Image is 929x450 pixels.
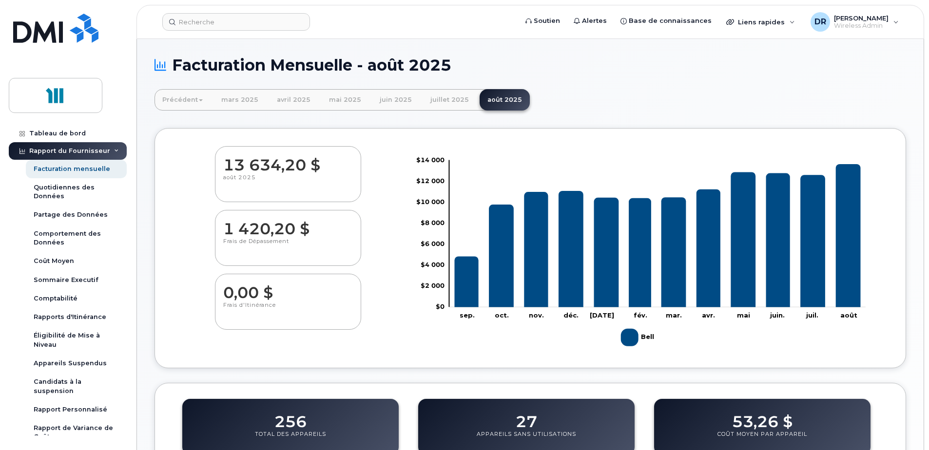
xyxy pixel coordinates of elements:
[321,89,369,111] a: mai 2025
[477,431,576,448] p: Appareils Sans Utilisations
[416,176,445,184] tspan: $12 000
[421,281,445,289] tspan: $2 000
[269,89,318,111] a: avril 2025
[255,431,326,448] p: Total des Appareils
[495,311,509,319] tspan: oct.
[621,325,657,350] g: Légende
[621,325,657,350] g: Bell
[737,311,750,319] tspan: mai
[516,403,537,431] dd: 27
[155,56,906,74] h1: Facturation Mensuelle - août 2025
[454,164,861,307] g: Bell
[223,238,353,255] p: Frais de Dépassement
[840,311,857,319] tspan: août
[563,311,579,319] tspan: déc.
[223,174,353,191] p: août 2025
[666,311,682,319] tspan: mar.
[717,431,807,448] p: Coût Moyen Par Appareil
[634,311,647,319] tspan: fév.
[590,311,614,319] tspan: [DATE]
[421,240,445,247] tspan: $6 000
[223,210,353,238] dd: 1 420,20 $
[223,301,353,319] p: Frais d'Itinérance
[806,311,818,319] tspan: juil.
[213,89,266,111] a: mars 2025
[702,311,715,319] tspan: avr.
[770,311,785,319] tspan: juin.
[274,403,307,431] dd: 256
[460,311,475,319] tspan: sep.
[421,219,445,226] tspan: $8 000
[436,302,445,310] tspan: $0
[416,155,445,163] tspan: $14 000
[416,197,445,205] tspan: $10 000
[416,155,866,350] g: Graphique
[372,89,420,111] a: juin 2025
[423,89,477,111] a: juillet 2025
[421,261,445,268] tspan: $4 000
[155,89,211,111] a: Précédent
[480,89,530,111] a: août 2025
[223,147,353,174] dd: 13 634,20 $
[223,274,353,301] dd: 0,00 $
[529,311,544,319] tspan: nov.
[732,403,793,431] dd: 53,26 $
